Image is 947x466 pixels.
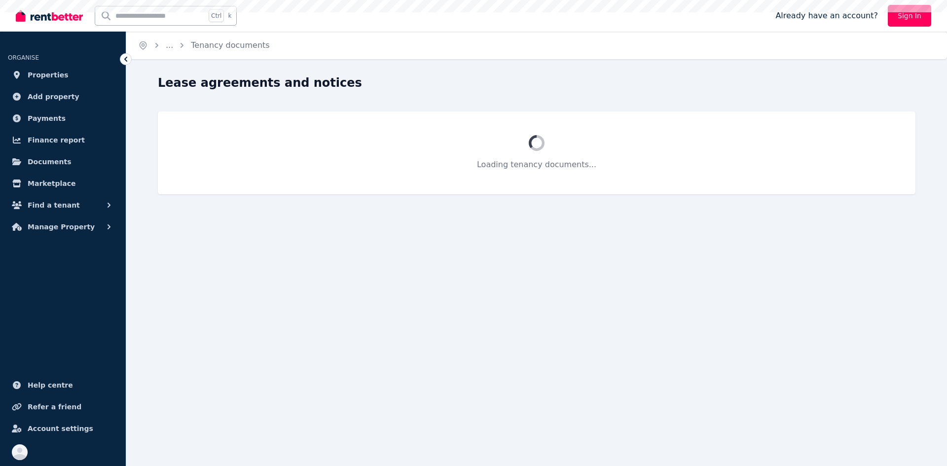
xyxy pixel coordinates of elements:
[8,375,118,395] a: Help centre
[8,195,118,215] button: Find a tenant
[28,134,85,146] span: Finance report
[28,178,75,189] span: Marketplace
[8,108,118,128] a: Payments
[8,397,118,417] a: Refer a friend
[8,130,118,150] a: Finance report
[28,91,79,103] span: Add property
[8,65,118,85] a: Properties
[28,221,95,233] span: Manage Property
[888,5,931,27] a: Sign In
[28,112,66,124] span: Payments
[8,419,118,438] a: Account settings
[166,40,173,50] a: ...
[8,152,118,172] a: Documents
[775,10,878,22] span: Already have an account?
[16,8,83,23] img: RentBetter
[191,40,269,50] a: Tenancy documents
[158,75,362,91] h1: Lease agreements and notices
[126,32,282,59] nav: Breadcrumb
[28,379,73,391] span: Help centre
[8,217,118,237] button: Manage Property
[28,423,93,434] span: Account settings
[8,54,39,61] span: ORGANISE
[8,87,118,107] a: Add property
[28,156,72,168] span: Documents
[8,174,118,193] a: Marketplace
[228,12,231,20] span: k
[28,401,81,413] span: Refer a friend
[28,199,80,211] span: Find a tenant
[209,9,224,22] span: Ctrl
[182,159,892,171] p: Loading tenancy documents...
[28,69,69,81] span: Properties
